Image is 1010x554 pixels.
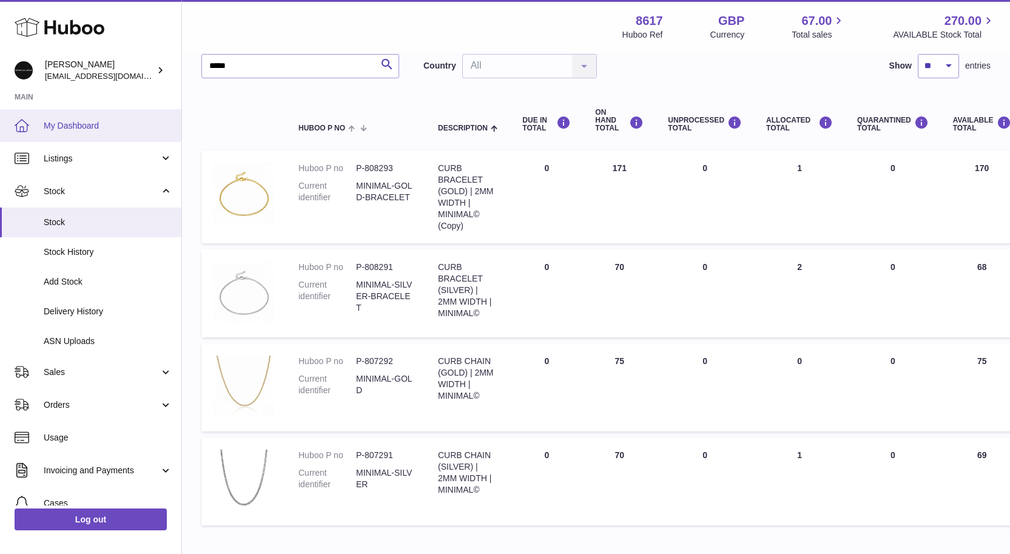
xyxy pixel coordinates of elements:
span: 270.00 [944,13,981,29]
img: hello@alfredco.com [15,61,33,79]
a: Log out [15,508,167,530]
strong: 8617 [636,13,663,29]
div: DUE IN TOTAL [522,116,571,132]
span: Sales [44,367,160,378]
a: 270.00 AVAILABLE Stock Total [893,13,995,41]
span: My Dashboard [44,120,172,132]
td: 0 [510,150,583,243]
td: 75 [583,343,656,431]
img: product image [214,262,274,322]
div: ON HAND Total [595,109,644,133]
td: 0 [754,343,845,431]
td: 171 [583,150,656,243]
dd: P-808291 [356,262,414,273]
dd: MINIMAL-SILVER-BRACELET [356,279,414,314]
span: Invoicing and Payments [44,465,160,476]
dt: Current identifier [298,467,356,490]
span: Description [438,124,488,132]
span: 0 [890,450,895,460]
span: ASN Uploads [44,336,172,347]
td: 0 [510,249,583,337]
dd: MINIMAL-GOLD-BRACELET [356,180,414,203]
dt: Huboo P no [298,163,356,174]
span: Stock [44,186,160,197]
td: 0 [656,249,754,337]
td: 70 [583,249,656,337]
dt: Huboo P no [298,450,356,461]
div: Huboo Ref [622,29,663,41]
span: Stock [44,217,172,228]
img: product image [214,163,274,223]
td: 0 [656,150,754,243]
td: 1 [754,437,845,525]
span: Delivery History [44,306,172,317]
dd: MINIMAL-GOLD [356,373,414,396]
div: ALLOCATED Total [766,116,833,132]
label: Show [889,60,912,72]
div: UNPROCESSED Total [668,116,742,132]
span: [EMAIL_ADDRESS][DOMAIN_NAME] [45,71,178,81]
div: QUARANTINED Total [857,116,929,132]
span: Huboo P no [298,124,345,132]
div: [PERSON_NAME] [45,59,154,82]
span: Usage [44,432,172,444]
div: CURB BRACELET (GOLD) | 2MM WIDTH | MINIMAL© (Copy) [438,163,498,231]
td: 0 [656,437,754,525]
span: 0 [890,163,895,173]
span: entries [965,60,991,72]
img: product image [214,356,274,416]
span: Total sales [792,29,846,41]
dd: P-807291 [356,450,414,461]
span: Listings [44,153,160,164]
td: 1 [754,150,845,243]
div: CURB CHAIN (SILVER) | 2MM WIDTH | MINIMAL© [438,450,498,496]
td: 2 [754,249,845,337]
dt: Huboo P no [298,356,356,367]
dt: Huboo P no [298,262,356,273]
dt: Current identifier [298,279,356,314]
td: 0 [510,343,583,431]
div: CURB BRACELET (SILVER) | 2MM WIDTH | MINIMAL© [438,262,498,319]
dd: MINIMAL-SILVER [356,467,414,490]
span: 67.00 [801,13,832,29]
span: Cases [44,498,172,509]
div: CURB CHAIN (GOLD) | 2MM WIDTH | MINIMAL© [438,356,498,402]
dt: Current identifier [298,180,356,203]
td: 0 [656,343,754,431]
a: 67.00 Total sales [792,13,846,41]
td: 70 [583,437,656,525]
span: Stock History [44,246,172,258]
span: Add Stock [44,276,172,288]
div: Currency [710,29,745,41]
span: 0 [890,262,895,272]
dt: Current identifier [298,373,356,396]
img: product image [214,450,274,510]
span: Orders [44,399,160,411]
dd: P-807292 [356,356,414,367]
td: 0 [510,437,583,525]
span: 0 [890,356,895,366]
span: AVAILABLE Stock Total [893,29,995,41]
label: Country [423,60,456,72]
strong: GBP [718,13,744,29]
dd: P-808293 [356,163,414,174]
